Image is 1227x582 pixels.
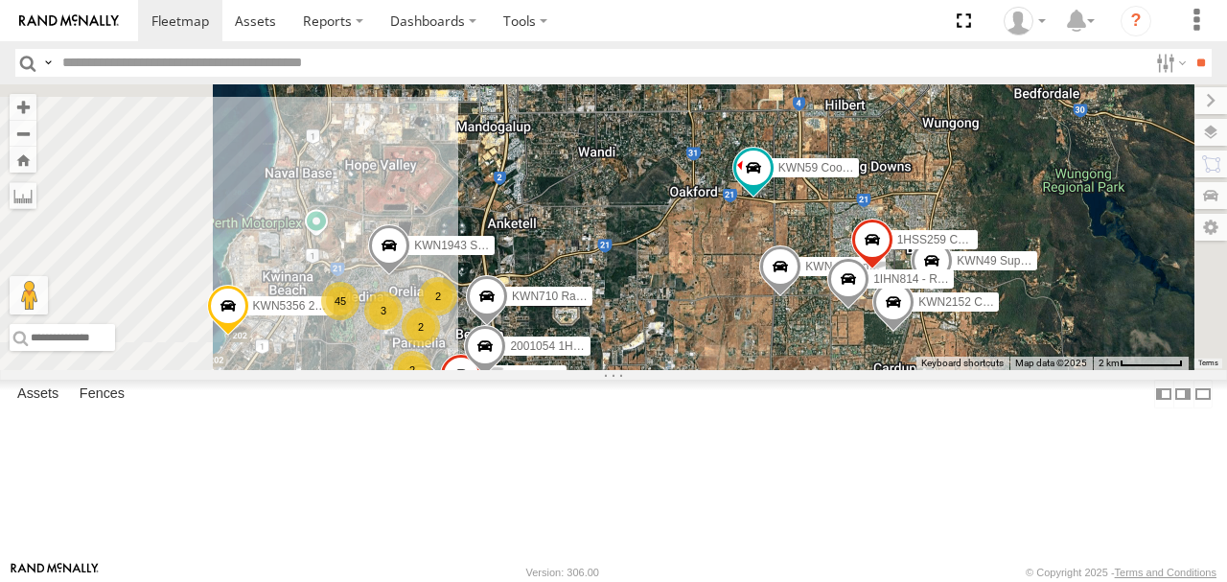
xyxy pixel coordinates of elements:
label: Map Settings [1194,214,1227,241]
span: 2 km [1099,358,1120,368]
div: 2 [402,308,440,346]
a: Terms (opens in new tab) [1198,360,1218,367]
label: Search Filter Options [1148,49,1190,77]
a: Terms and Conditions [1115,567,1216,578]
span: KWN47 Coor. Infra [486,368,583,382]
span: Map data ©2025 [1015,358,1087,368]
div: 3 [364,291,403,330]
span: KWN45 Senior Hort [805,260,906,273]
label: Measure [10,182,36,209]
span: KWN2152 Coordinator Technical Opera [918,295,1121,309]
span: KWN59 Coord Envi&Waste [778,162,918,175]
label: Search Query [40,49,56,77]
span: KWN5356 2001086 Camera Trailer Rangers [253,300,479,314]
button: Zoom in [10,94,36,120]
img: rand-logo.svg [19,14,119,28]
button: Drag Pegman onto the map to open Street View [10,276,48,314]
label: Dock Summary Table to the Left [1154,380,1173,407]
i: ? [1121,6,1151,36]
label: Fences [70,381,134,407]
div: 2 [419,277,457,315]
div: Version: 306.00 [526,567,599,578]
span: KWN1943 Super. Facility Cleaning [414,239,590,252]
label: Dock Summary Table to the Right [1173,380,1192,407]
span: 1IHN814 - RAV-4 Admin [873,272,997,286]
label: Assets [8,381,68,407]
button: Keyboard shortcuts [921,357,1004,370]
label: Hide Summary Table [1193,380,1213,407]
div: 2 [393,351,431,389]
button: Map Scale: 2 km per 62 pixels [1093,357,1189,370]
div: 45 [321,282,359,320]
a: Visit our Website [11,563,99,582]
span: 2001054 1HZI898 Coordinator Planning [510,339,713,353]
span: KWN49 Super.Retic [957,254,1059,268]
div: © Copyright 2025 - [1026,567,1216,578]
button: Zoom Home [10,147,36,173]
span: KWN710 Rangers [512,291,605,304]
button: Zoom out [10,120,36,147]
div: Jeff Wegner [997,7,1053,35]
span: 1HSS259 Coor.Enviro Plan & Develop [897,234,1092,247]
